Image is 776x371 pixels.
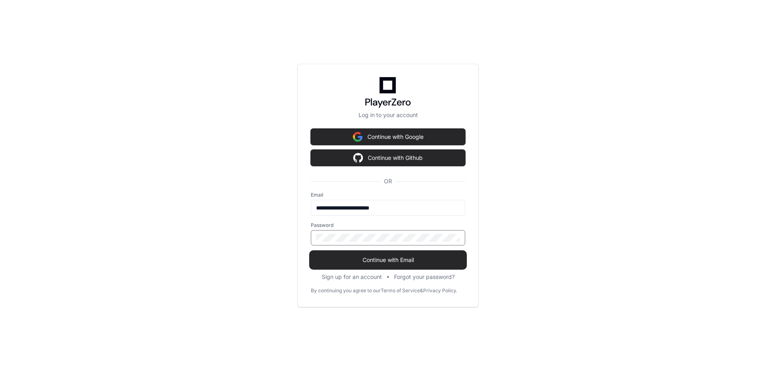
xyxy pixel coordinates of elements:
div: By continuing you agree to our [311,287,381,294]
img: Sign in with google [353,150,363,166]
label: Password [311,222,465,228]
span: OR [381,177,395,185]
button: Continue with Email [311,252,465,268]
a: Terms of Service [381,287,420,294]
button: Continue with Github [311,150,465,166]
p: Log in to your account [311,111,465,119]
img: Sign in with google [353,129,363,145]
span: Continue with Email [311,256,465,264]
label: Email [311,192,465,198]
button: Sign up for an account [322,273,382,281]
div: & [420,287,423,294]
a: Privacy Policy. [423,287,457,294]
button: Forgot your password? [394,273,455,281]
button: Continue with Google [311,129,465,145]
